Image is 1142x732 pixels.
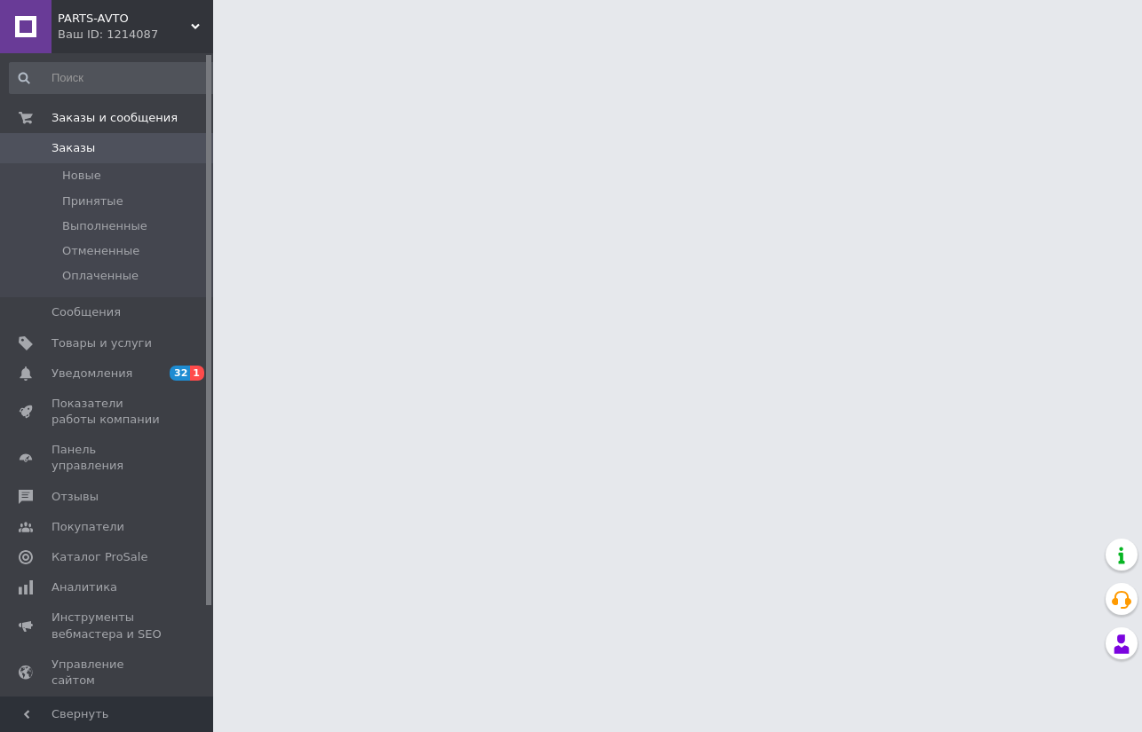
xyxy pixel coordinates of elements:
[52,335,152,351] span: Товары и услуги
[62,168,101,184] span: Новые
[62,218,147,234] span: Выполненные
[9,62,221,94] input: Поиск
[52,657,164,689] span: Управление сайтом
[190,366,204,381] span: 1
[52,519,124,535] span: Покупатели
[52,140,95,156] span: Заказы
[62,193,123,209] span: Принятые
[52,549,147,565] span: Каталог ProSale
[62,243,139,259] span: Отмененные
[52,579,117,595] span: Аналитика
[52,304,121,320] span: Сообщения
[52,442,164,474] span: Панель управления
[52,489,99,505] span: Отзывы
[52,110,178,126] span: Заказы и сообщения
[52,366,132,382] span: Уведомления
[52,396,164,428] span: Показатели работы компании
[58,11,191,27] span: PARTS-AVTO
[62,268,139,284] span: Оплаченные
[58,27,213,43] div: Ваш ID: 1214087
[52,610,164,641] span: Инструменты вебмастера и SEO
[170,366,190,381] span: 32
